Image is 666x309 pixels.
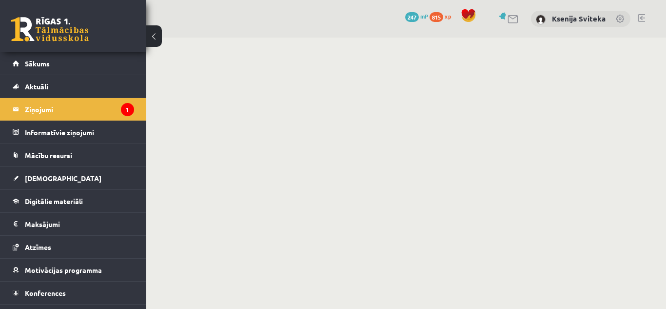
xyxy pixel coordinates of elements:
legend: Ziņojumi [25,98,134,121]
a: Aktuāli [13,75,134,98]
span: Sākums [25,59,50,68]
span: xp [445,12,451,20]
a: 247 mP [405,12,428,20]
a: Digitālie materiāli [13,190,134,212]
span: Konferences [25,288,66,297]
span: Mācību resursi [25,151,72,160]
span: mP [420,12,428,20]
a: Sākums [13,52,134,75]
span: 247 [405,12,419,22]
a: Informatīvie ziņojumi [13,121,134,144]
span: Atzīmes [25,243,51,251]
a: Maksājumi [13,213,134,235]
span: Digitālie materiāli [25,197,83,206]
img: Ksenija Sviteka [536,15,546,24]
a: Konferences [13,282,134,304]
legend: Maksājumi [25,213,134,235]
a: Mācību resursi [13,144,134,166]
span: [DEMOGRAPHIC_DATA] [25,174,101,183]
span: 815 [430,12,443,22]
legend: Informatīvie ziņojumi [25,121,134,144]
span: Aktuāli [25,82,48,91]
a: Motivācijas programma [13,259,134,281]
i: 1 [121,103,134,116]
a: [DEMOGRAPHIC_DATA] [13,167,134,189]
a: Ksenija Sviteka [552,14,606,23]
span: Motivācijas programma [25,266,102,274]
a: 815 xp [430,12,456,20]
a: Rīgas 1. Tālmācības vidusskola [11,17,89,41]
a: Ziņojumi1 [13,98,134,121]
a: Atzīmes [13,236,134,258]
